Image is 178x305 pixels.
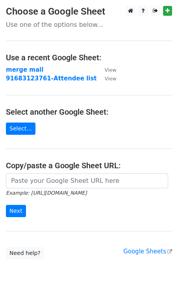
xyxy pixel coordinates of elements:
a: Select... [6,123,35,135]
h4: Use a recent Google Sheet: [6,53,172,62]
input: Paste your Google Sheet URL here [6,173,168,188]
input: Next [6,205,26,217]
a: Google Sheets [123,248,172,255]
a: View [97,66,117,73]
h4: Select another Google Sheet: [6,107,172,117]
small: View [105,76,117,82]
a: merge mail [6,66,43,73]
p: Use one of the options below... [6,20,172,29]
h4: Copy/paste a Google Sheet URL: [6,161,172,170]
a: 91683123761-Attendee list [6,75,97,82]
a: Need help? [6,247,44,259]
a: View [97,75,117,82]
h3: Choose a Google Sheet [6,6,172,17]
small: View [105,67,117,73]
small: Example: [URL][DOMAIN_NAME] [6,190,87,196]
